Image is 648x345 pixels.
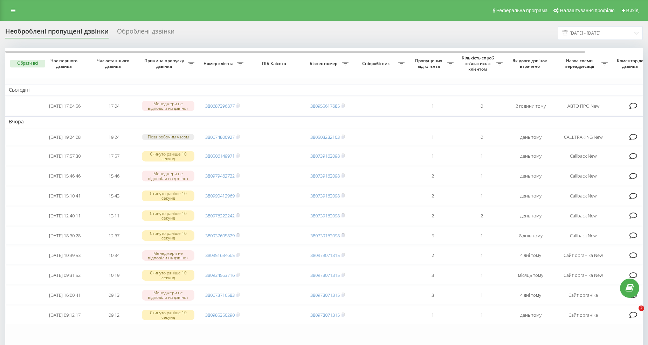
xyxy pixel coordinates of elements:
div: Скинуто раніше 10 секунд [142,151,194,161]
a: 380985350290 [205,312,235,318]
td: 0 [457,129,506,146]
a: 380951684665 [205,252,235,258]
a: 380978071315 [310,252,340,258]
td: 3 [408,286,457,304]
td: день тому [506,129,555,146]
span: Назва схеми переадресації [559,58,601,69]
td: місяць тому [506,266,555,285]
a: 380976222242 [205,213,235,219]
td: 1 [408,97,457,115]
a: 380673716583 [205,292,235,298]
td: день тому [506,187,555,205]
td: 15:43 [89,187,138,205]
td: Callback New [555,147,611,165]
td: АВТО ПРО New [555,97,611,115]
td: 1 [408,129,457,146]
td: 1 [457,306,506,324]
td: 5 [408,227,457,245]
a: 380739163098 [310,193,340,199]
a: 380739163098 [310,213,340,219]
td: 4 дні тому [506,286,555,304]
a: 380687396877 [205,103,235,109]
td: 17:04 [89,97,138,115]
td: [DATE] 12:40:11 [40,207,89,225]
td: 09:12 [89,306,138,324]
td: Callback New [555,227,611,245]
td: 3 [408,266,457,285]
td: Callback New [555,187,611,205]
td: CALLTRAKING New [555,129,611,146]
a: 380978071315 [310,292,340,298]
td: день тому [506,167,555,185]
button: Обрати всі [10,60,45,67]
td: 1 [457,147,506,165]
a: 380978071315 [310,312,340,318]
td: 2 [457,207,506,225]
td: день тому [506,147,555,165]
td: Сайт органіка New [555,246,611,265]
a: 380739163098 [310,173,340,179]
td: Сайт органіка [555,306,611,324]
div: Менеджери не відповіли на дзвінок [142,101,194,111]
span: Коментар до дзвінка [615,58,647,69]
span: Співробітник [356,61,398,66]
a: 380739163098 [310,153,340,159]
td: 0 [457,97,506,115]
td: Сайт органіка New [555,266,611,285]
td: 1 [457,167,506,185]
div: Скинуто раніше 10 секунд [142,210,194,221]
td: [DATE] 19:24:08 [40,129,89,146]
td: 15:46 [89,167,138,185]
td: 2 [408,167,457,185]
td: Callback New [555,167,611,185]
td: 1 [457,246,506,265]
td: 13:11 [89,207,138,225]
td: [DATE] 15:10:41 [40,187,89,205]
a: 380979462722 [205,173,235,179]
span: Налаштування профілю [560,8,614,13]
td: 2 години тому [506,97,555,115]
td: [DATE] 10:39:53 [40,246,89,265]
a: 380674800927 [205,134,235,140]
td: Callback New [555,207,611,225]
td: 19:24 [89,129,138,146]
td: 1 [457,187,506,205]
a: 380934563716 [205,272,235,278]
td: [DATE] 18:30:28 [40,227,89,245]
td: день тому [506,207,555,225]
td: [DATE] 16:00:41 [40,286,89,304]
a: 380937605829 [205,232,235,239]
td: 10:19 [89,266,138,285]
td: 2 [408,246,457,265]
div: Менеджери не відповіли на дзвінок [142,290,194,300]
span: 2 [639,306,644,311]
div: Скинуто раніше 10 секунд [142,270,194,280]
div: Менеджери не відповіли на дзвінок [142,171,194,181]
td: 17:57 [89,147,138,165]
td: [DATE] 17:57:30 [40,147,89,165]
span: Реферальна програма [496,8,548,13]
div: Скинуто раніше 10 секунд [142,191,194,201]
td: 4 дні тому [506,246,555,265]
div: Менеджери не відповіли на дзвінок [142,250,194,261]
span: Бізнес номер [306,61,342,66]
span: Номер клієнта [201,61,237,66]
td: 1 [457,286,506,304]
td: 8 днів тому [506,227,555,245]
td: 2 [408,187,457,205]
div: Поза робочим часом [142,134,194,140]
td: 12:37 [89,227,138,245]
td: [DATE] 09:31:52 [40,266,89,285]
div: Скинуто раніше 10 секунд [142,310,194,320]
div: Скинуто раніше 10 секунд [142,230,194,241]
span: ПІБ Клієнта [253,61,297,66]
a: 380978071315 [310,272,340,278]
td: 09:13 [89,286,138,304]
span: Вихід [626,8,639,13]
iframe: Intercom live chat [624,306,641,322]
a: 380990412969 [205,193,235,199]
td: [DATE] 17:04:56 [40,97,89,115]
td: день тому [506,306,555,324]
td: [DATE] 09:12:17 [40,306,89,324]
td: 1 [408,147,457,165]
